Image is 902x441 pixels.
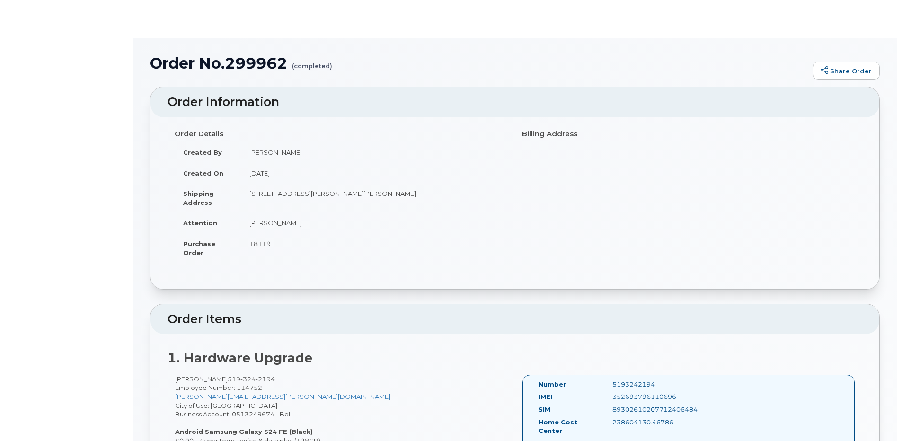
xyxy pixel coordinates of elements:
td: [PERSON_NAME] [241,142,508,163]
label: Home Cost Center [539,418,598,435]
h4: Billing Address [522,130,855,138]
strong: Created On [183,169,223,177]
label: SIM [539,405,550,414]
strong: Created By [183,149,222,156]
h2: Order Information [168,96,862,109]
span: 2194 [256,375,275,383]
strong: Attention [183,219,217,227]
td: [PERSON_NAME] [241,212,508,233]
span: 519 [228,375,275,383]
div: 5193242194 [605,380,709,389]
h1: Order No.299962 [150,55,808,71]
strong: 1. Hardware Upgrade [168,350,312,366]
strong: Shipping Address [183,190,214,206]
span: 324 [240,375,256,383]
td: [STREET_ADDRESS][PERSON_NAME][PERSON_NAME] [241,183,508,212]
label: Number [539,380,566,389]
small: (completed) [292,55,332,70]
span: 18119 [249,240,271,247]
div: 238604130.46786 [605,418,709,427]
h2: Order Items [168,313,862,326]
div: 89302610207712406484 [605,405,709,414]
a: Share Order [813,62,880,80]
strong: Android Samsung Galaxy S24 FE (Black) [175,428,313,435]
a: [PERSON_NAME][EMAIL_ADDRESS][PERSON_NAME][DOMAIN_NAME] [175,393,390,400]
span: Employee Number: 114752 [175,384,262,391]
div: 352693796110696 [605,392,709,401]
strong: Purchase Order [183,240,215,256]
h4: Order Details [175,130,508,138]
td: [DATE] [241,163,508,184]
label: IMEI [539,392,552,401]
